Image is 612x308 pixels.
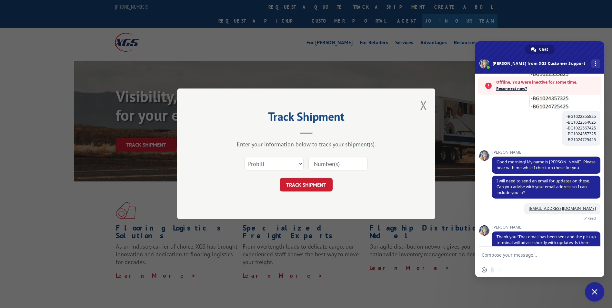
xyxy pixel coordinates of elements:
[496,79,598,86] span: Offline. You were inactive for some time.
[209,112,403,124] h2: Track Shipment
[567,114,596,142] span: -BG1022355825 -BG1022564025 -BG1022567425 -BG1024357325 -BG1024725425
[539,45,548,54] span: Chat
[496,86,598,92] span: Reconnect now?
[587,216,596,221] span: Read
[420,97,427,114] button: Close modal
[497,234,596,251] span: Thank you! That email has been sent and the pickup terminal will advise shortly with updates. Is ...
[525,45,555,54] div: Chat
[585,282,604,302] div: Close chat
[308,157,368,171] input: Number(s)
[497,178,590,195] span: I will need to send an email for updates on these. Can you advise with your email address so I ca...
[209,141,403,148] div: Enter your information below to track your shipment(s).
[529,206,596,211] a: [EMAIL_ADDRESS][DOMAIN_NAME]
[497,159,596,170] span: Good morning! My name is [PERSON_NAME]. Please bear with me while I check on these for you
[482,252,584,258] textarea: Compose your message...
[492,225,600,230] span: [PERSON_NAME]
[280,178,333,192] button: TRACK SHIPMENT
[591,59,600,68] div: More channels
[482,267,487,272] span: Insert an emoji
[492,150,600,155] span: [PERSON_NAME]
